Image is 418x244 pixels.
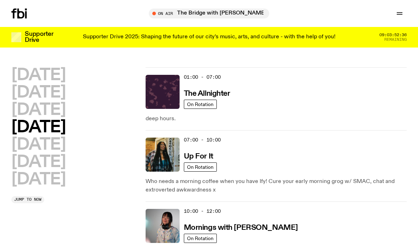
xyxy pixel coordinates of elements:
[14,198,41,201] span: Jump to now
[187,164,214,170] span: On Rotation
[184,223,298,232] a: Mornings with [PERSON_NAME]
[146,209,180,243] img: Kana Frazer is smiling at the camera with her head tilted slightly to her left. She wears big bla...
[187,101,214,107] span: On Rotation
[11,102,66,118] button: [DATE]
[25,31,53,43] h3: Supporter Drive
[384,38,407,41] span: Remaining
[184,74,221,81] span: 01:00 - 07:00
[184,208,221,215] span: 10:00 - 12:00
[146,138,180,172] img: Ify - a Brown Skin girl with black braided twists, looking up to the side with her tongue stickin...
[146,177,407,194] p: Who needs a morning coffee when you have Ify! Cure your early morning grog w/ SMAC, chat and extr...
[184,89,230,98] a: The Allnighter
[184,100,217,109] a: On Rotation
[184,224,298,232] h3: Mornings with [PERSON_NAME]
[184,90,230,98] h3: The Allnighter
[184,151,213,160] a: Up For It
[184,153,213,160] h3: Up For It
[146,115,407,123] p: deep hours.
[187,235,214,241] span: On Rotation
[11,67,66,83] button: [DATE]
[379,33,407,37] span: 09:03:52:36
[11,85,66,101] button: [DATE]
[11,172,66,188] button: [DATE]
[149,9,269,18] button: On AirThe Bridge with [PERSON_NAME]
[184,234,217,243] a: On Rotation
[11,154,66,170] button: [DATE]
[184,162,217,172] a: On Rotation
[11,137,66,153] button: [DATE]
[83,34,335,40] p: Supporter Drive 2025: Shaping the future of our city’s music, arts, and culture - with the help o...
[184,137,221,143] span: 07:00 - 10:00
[11,120,66,135] button: [DATE]
[11,196,44,203] button: Jump to now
